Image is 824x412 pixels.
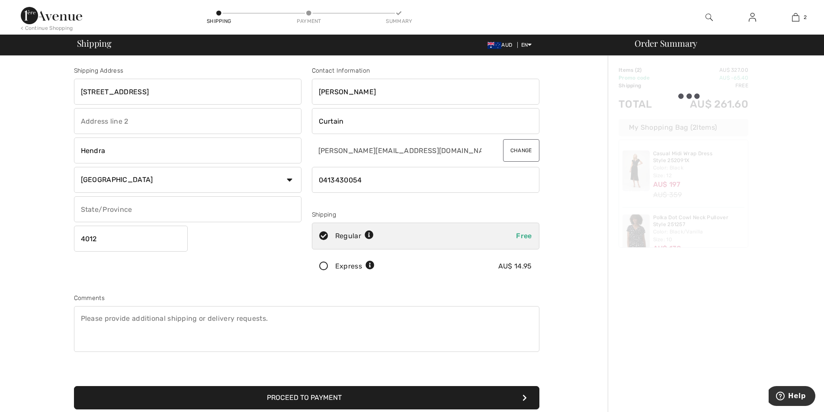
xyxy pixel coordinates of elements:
[769,386,815,408] iframe: Opens a widget where you can find more information
[742,12,763,23] a: Sign In
[774,12,817,22] a: 2
[74,79,301,105] input: Address line 1
[312,66,539,75] div: Contact Information
[312,210,539,219] div: Shipping
[206,17,232,25] div: Shipping
[312,108,539,134] input: Last name
[74,226,188,252] input: Zip/Postal Code
[312,137,483,163] input: E-mail
[74,108,301,134] input: Address line 2
[792,12,799,22] img: My Bag
[487,42,516,48] span: AUD
[74,66,301,75] div: Shipping Address
[386,17,412,25] div: Summary
[77,39,112,48] span: Shipping
[74,386,539,409] button: Proceed to Payment
[749,12,756,22] img: My Info
[516,232,532,240] span: Free
[503,139,539,162] button: Change
[335,231,374,241] div: Regular
[624,39,819,48] div: Order Summary
[521,42,532,48] span: EN
[74,137,301,163] input: City
[74,196,301,222] input: State/Province
[705,12,713,22] img: search the website
[296,17,322,25] div: Payment
[804,13,807,21] span: 2
[312,79,539,105] input: First name
[312,167,539,193] input: Mobile
[498,261,532,271] div: AU$ 14.95
[335,261,375,271] div: Express
[487,42,501,49] img: Australian Dollar
[74,294,539,303] div: Comments
[21,7,82,24] img: 1ère Avenue
[21,24,73,32] div: < Continue Shopping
